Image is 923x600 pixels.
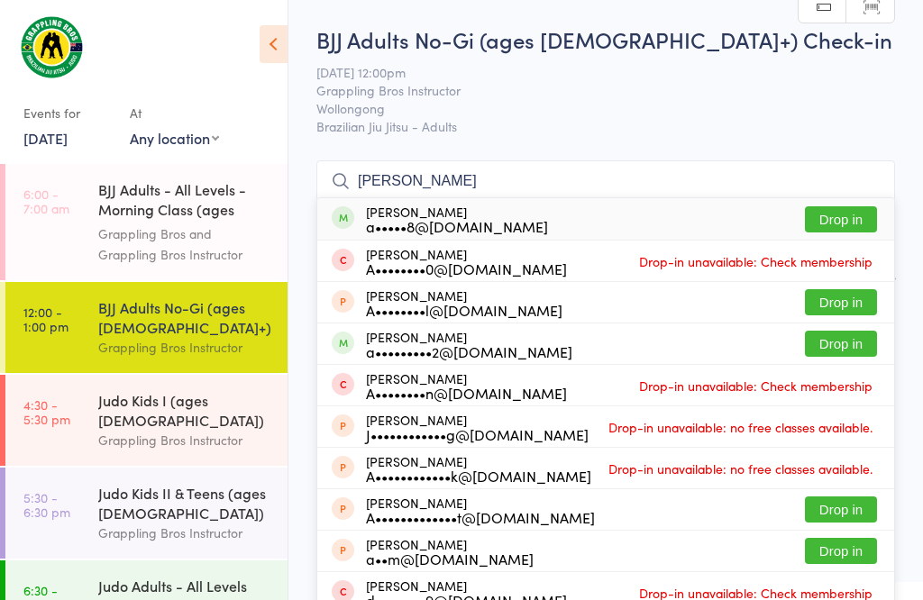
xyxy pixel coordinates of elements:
[366,468,591,483] div: A••••••••••••k@[DOMAIN_NAME]
[316,99,867,117] span: Wollongong
[604,414,877,441] span: Drop-in unavailable: no free classes available.
[98,297,272,337] div: BJJ Adults No-Gi (ages [DEMOGRAPHIC_DATA]+)
[5,375,288,466] a: 4:30 -5:30 pmJudo Kids I (ages [DEMOGRAPHIC_DATA])Grappling Bros Instructor
[130,98,219,128] div: At
[23,397,70,426] time: 4:30 - 5:30 pm
[366,495,595,524] div: [PERSON_NAME]
[366,303,562,317] div: A••••••••l@[DOMAIN_NAME]
[805,496,877,523] button: Drop in
[98,430,272,450] div: Grappling Bros Instructor
[805,331,877,357] button: Drop in
[23,490,70,519] time: 5:30 - 6:30 pm
[18,14,86,80] img: Grappling Bros Wollongong
[23,186,69,215] time: 6:00 - 7:00 am
[130,128,219,148] div: Any location
[366,386,567,400] div: A••••••••n@[DOMAIN_NAME]
[366,427,589,441] div: J••••••••••••g@[DOMAIN_NAME]
[366,247,567,276] div: [PERSON_NAME]
[98,337,272,358] div: Grappling Bros Instructor
[23,98,112,128] div: Events for
[366,261,567,276] div: A••••••••0@[DOMAIN_NAME]
[316,24,895,54] h2: BJJ Adults No-Gi (ages [DEMOGRAPHIC_DATA]+) Check-in
[366,510,595,524] div: A•••••••••••••t@[DOMAIN_NAME]
[98,179,272,223] div: BJJ Adults - All Levels - Morning Class (ages [DEMOGRAPHIC_DATA]+)
[316,81,867,99] span: Grappling Bros Instructor
[23,128,68,148] a: [DATE]
[366,205,548,233] div: [PERSON_NAME]
[805,289,877,315] button: Drop in
[5,164,288,280] a: 6:00 -7:00 amBJJ Adults - All Levels - Morning Class (ages [DEMOGRAPHIC_DATA]+)Grappling Bros and...
[635,372,877,399] span: Drop-in unavailable: Check membership
[366,413,589,441] div: [PERSON_NAME]
[805,538,877,564] button: Drop in
[98,483,272,523] div: Judo Kids II & Teens (ages [DEMOGRAPHIC_DATA])
[23,305,69,333] time: 12:00 - 1:00 pm
[805,206,877,232] button: Drop in
[366,454,591,483] div: [PERSON_NAME]
[98,390,272,430] div: Judo Kids I (ages [DEMOGRAPHIC_DATA])
[604,455,877,482] span: Drop-in unavailable: no free classes available.
[98,523,272,543] div: Grappling Bros Instructor
[316,63,867,81] span: [DATE] 12:00pm
[366,288,562,317] div: [PERSON_NAME]
[5,282,288,373] a: 12:00 -1:00 pmBJJ Adults No-Gi (ages [DEMOGRAPHIC_DATA]+)Grappling Bros Instructor
[366,537,534,566] div: [PERSON_NAME]
[316,117,895,135] span: Brazilian Jiu Jitsu - Adults
[366,551,534,566] div: a••m@[DOMAIN_NAME]
[366,330,572,359] div: [PERSON_NAME]
[5,468,288,559] a: 5:30 -6:30 pmJudo Kids II & Teens (ages [DEMOGRAPHIC_DATA])Grappling Bros Instructor
[635,248,877,275] span: Drop-in unavailable: Check membership
[366,219,548,233] div: a•••••8@[DOMAIN_NAME]
[366,371,567,400] div: [PERSON_NAME]
[316,160,895,202] input: Search
[366,344,572,359] div: a•••••••••2@[DOMAIN_NAME]
[98,223,272,265] div: Grappling Bros and Grappling Bros Instructor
